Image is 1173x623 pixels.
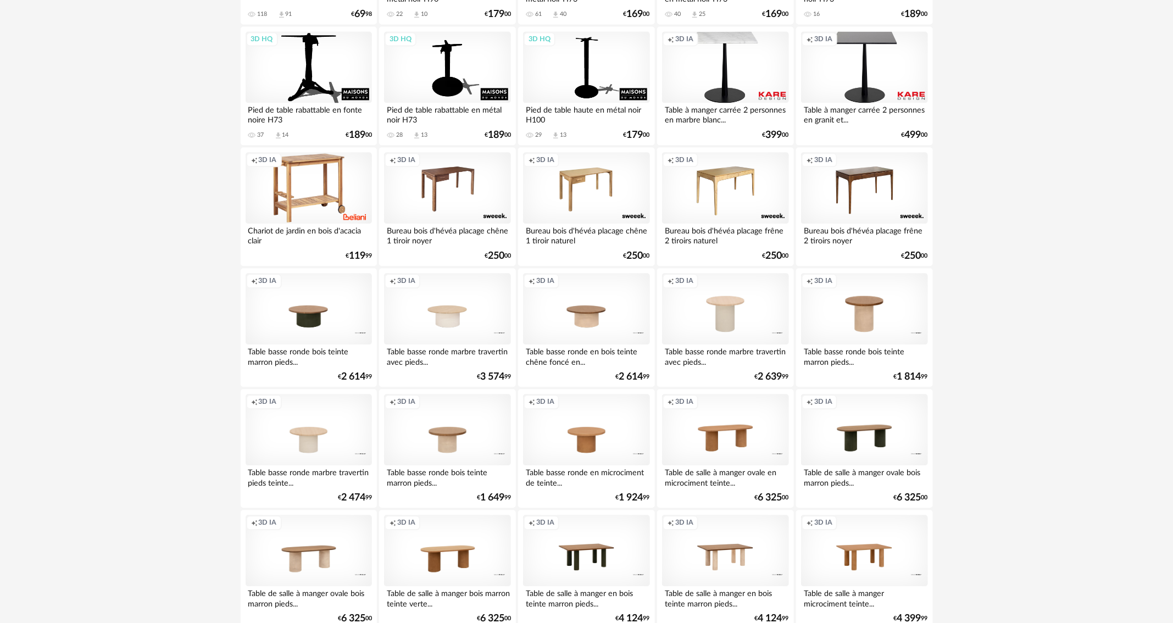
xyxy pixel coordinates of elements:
span: Creation icon [529,155,535,164]
a: Creation icon 3D IA Table basse ronde marbre travertin avec pieds... €2 63999 [657,268,793,387]
span: 1 649 [480,494,504,502]
div: € 00 [346,131,372,139]
span: Creation icon [668,155,674,164]
span: 119 [349,252,365,260]
div: € 00 [477,615,511,622]
span: Creation icon [807,155,813,164]
span: 2 639 [758,373,782,381]
a: Creation icon 3D IA Table basse ronde bois teinte marron pieds... €1 81499 [796,268,932,387]
span: 250 [766,252,782,260]
div: € 99 [755,615,789,622]
span: 4 124 [619,615,643,622]
div: € 99 [477,373,511,381]
span: Download icon [691,10,699,19]
span: 3D IA [814,397,832,406]
div: Table basse ronde en bois teinte chêne foncé en... [523,344,649,366]
span: 6 325 [758,494,782,502]
span: 2 474 [341,494,365,502]
div: € 00 [763,131,789,139]
span: 2 614 [341,373,365,381]
span: Download icon [413,131,421,140]
span: Creation icon [807,35,813,43]
a: Creation icon 3D IA Table basse ronde bois teinte marron pieds... €1 64999 [379,389,515,508]
span: Creation icon [390,518,396,527]
div: € 98 [351,10,372,18]
a: Creation icon 3D IA Table de salle à manger ovale bois marron pieds... €6 32500 [796,389,932,508]
div: € 00 [485,10,511,18]
span: 179 [627,131,643,139]
div: € 99 [338,494,372,502]
div: 91 [286,10,292,18]
span: 3D IA [675,276,693,285]
div: 40 [674,10,681,18]
span: Download icon [552,131,560,140]
span: 3D IA [536,155,554,164]
span: Download icon [274,131,282,140]
a: 3D HQ Pied de table rabattable en métal noir H73 28 Download icon 13 €18900 [379,26,515,145]
div: Table à manger carrée 2 personnes en granit et... [801,103,927,125]
div: 25 [699,10,705,18]
div: 3D HQ [524,32,555,46]
div: 40 [560,10,566,18]
a: Creation icon 3D IA Bureau bois d'hévéa placage frêne 2 tiroirs noyer €25000 [796,147,932,266]
span: Creation icon [668,397,674,406]
span: 6 325 [897,494,921,502]
div: € 99 [616,615,650,622]
span: 169 [766,10,782,18]
span: 189 [488,131,504,139]
div: € 00 [902,252,928,260]
div: Table de salle à manger ovale bois marron pieds... [246,586,372,608]
div: € 00 [902,131,928,139]
div: Bureau bois d'hévéa placage chêne 1 tiroir noyer [384,224,510,246]
div: € 00 [755,494,789,502]
div: € 99 [477,494,511,502]
div: 22 [396,10,403,18]
span: Creation icon [251,276,258,285]
span: 2 614 [619,373,643,381]
span: 1 924 [619,494,643,502]
span: 399 [766,131,782,139]
span: Creation icon [529,518,535,527]
span: Creation icon [529,276,535,285]
a: Creation icon 3D IA Table basse ronde marbre travertin pieds teinte... €2 47499 [241,389,377,508]
div: Pied de table haute en métal noir H100 [523,103,649,125]
span: 3 574 [480,373,504,381]
span: 3D IA [536,518,554,527]
div: 14 [282,131,289,139]
span: 3D IA [536,276,554,285]
span: 1 814 [897,373,921,381]
span: 6 325 [480,615,504,622]
div: Table basse ronde marbre travertin pieds teinte... [246,465,372,487]
span: Creation icon [251,397,258,406]
div: 16 [813,10,820,18]
span: 3D IA [675,35,693,43]
span: 3D IA [259,155,277,164]
div: € 99 [616,373,650,381]
span: 3D IA [814,518,832,527]
span: 3D IA [259,397,277,406]
div: 13 [560,131,566,139]
div: € 00 [763,10,789,18]
div: € 00 [894,494,928,502]
span: Creation icon [390,155,396,164]
span: 3D IA [397,276,415,285]
span: Download icon [552,10,560,19]
div: Table basse ronde bois teinte marron pieds... [384,465,510,487]
span: 3D IA [814,35,832,43]
span: 3D IA [536,397,554,406]
div: € 00 [624,10,650,18]
span: Creation icon [807,397,813,406]
span: Download icon [413,10,421,19]
div: Chariot de jardin en bois d'acacia clair [246,224,372,246]
span: Creation icon [807,518,813,527]
span: 179 [488,10,504,18]
a: Creation icon 3D IA Table basse ronde marbre travertin avec pieds... €3 57499 [379,268,515,387]
a: 3D HQ Pied de table rabattable en fonte noire H73 37 Download icon 14 €18900 [241,26,377,145]
div: € 99 [616,494,650,502]
span: Creation icon [668,276,674,285]
a: Creation icon 3D IA Bureau bois d'hévéa placage frêne 2 tiroirs naturel €25000 [657,147,793,266]
span: 6 325 [341,615,365,622]
span: 3D IA [675,518,693,527]
a: Creation icon 3D IA Table de salle à manger ovale en microciment teinte... €6 32500 [657,389,793,508]
a: Creation icon 3D IA Table basse ronde bois teinte marron pieds... €2 61499 [241,268,377,387]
